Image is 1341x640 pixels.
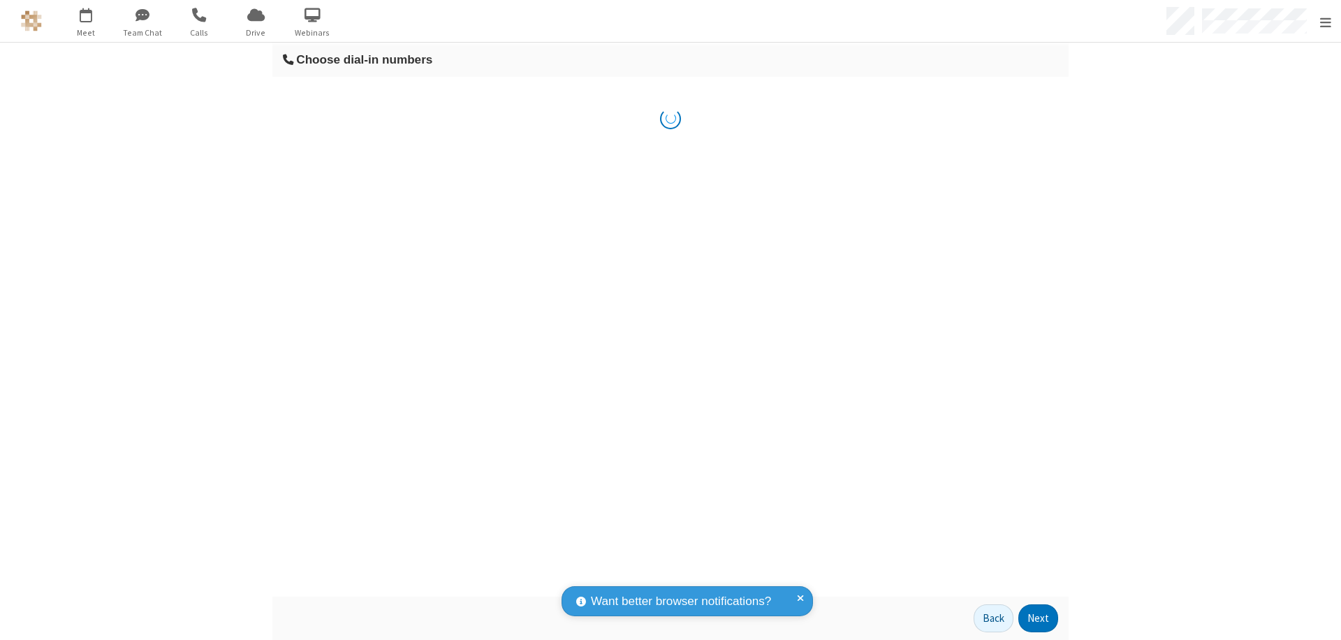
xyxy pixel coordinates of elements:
[1018,604,1058,632] button: Next
[1306,604,1331,630] iframe: Chat
[21,10,42,31] img: QA Selenium DO NOT DELETE OR CHANGE
[230,27,282,39] span: Drive
[60,27,112,39] span: Meet
[286,27,339,39] span: Webinars
[591,592,771,611] span: Want better browser notifications?
[974,604,1013,632] button: Back
[117,27,169,39] span: Team Chat
[173,27,226,39] span: Calls
[296,52,432,66] span: Choose dial-in numbers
